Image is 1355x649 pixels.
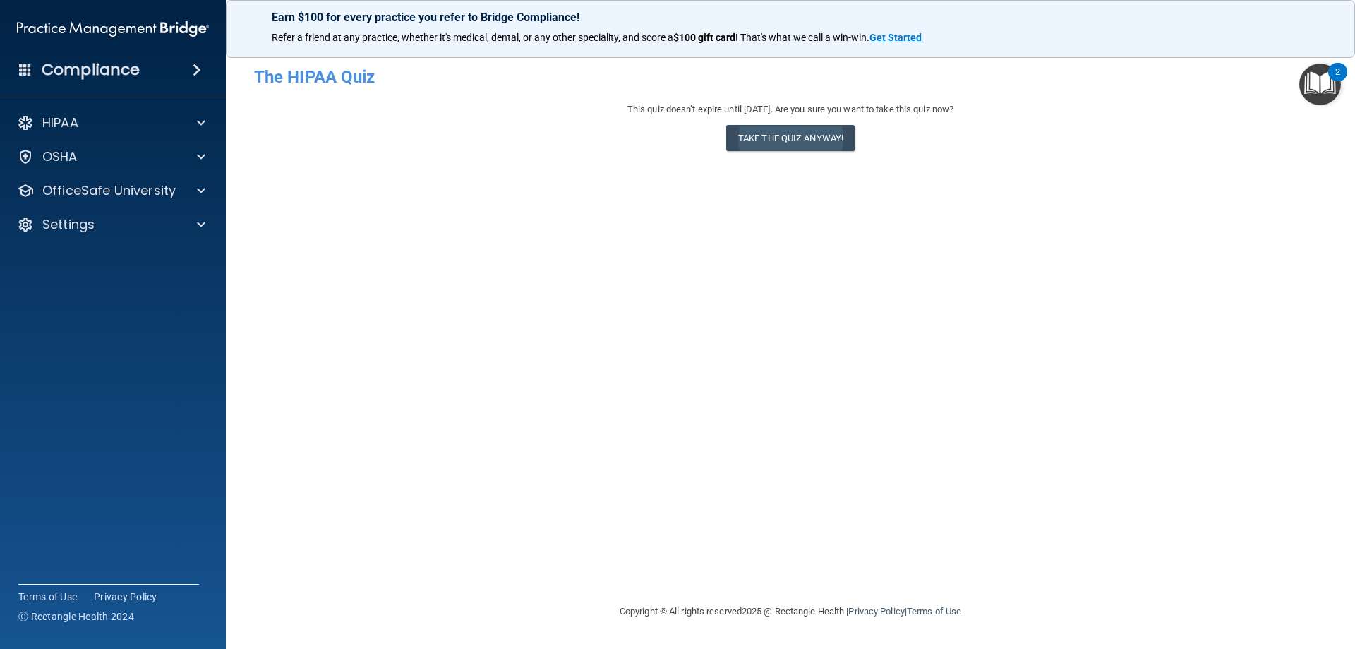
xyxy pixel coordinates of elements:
[42,148,78,165] p: OSHA
[673,32,735,43] strong: $100 gift card
[42,60,140,80] h4: Compliance
[17,114,205,131] a: HIPAA
[1299,64,1341,105] button: Open Resource Center, 2 new notifications
[533,589,1048,634] div: Copyright © All rights reserved 2025 @ Rectangle Health | |
[17,182,205,199] a: OfficeSafe University
[272,11,1309,24] p: Earn $100 for every practice you refer to Bridge Compliance!
[42,114,78,131] p: HIPAA
[907,606,961,617] a: Terms of Use
[869,32,924,43] a: Get Started
[272,32,673,43] span: Refer a friend at any practice, whether it's medical, dental, or any other speciality, and score a
[42,182,176,199] p: OfficeSafe University
[254,68,1327,86] h4: The HIPAA Quiz
[17,148,205,165] a: OSHA
[848,606,904,617] a: Privacy Policy
[94,590,157,604] a: Privacy Policy
[18,590,77,604] a: Terms of Use
[17,216,205,233] a: Settings
[1335,72,1340,90] div: 2
[735,32,869,43] span: ! That's what we call a win-win.
[17,15,209,43] img: PMB logo
[869,32,922,43] strong: Get Started
[18,609,134,624] span: Ⓒ Rectangle Health 2024
[254,101,1327,118] div: This quiz doesn’t expire until [DATE]. Are you sure you want to take this quiz now?
[42,216,95,233] p: Settings
[726,125,855,151] button: Take the quiz anyway!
